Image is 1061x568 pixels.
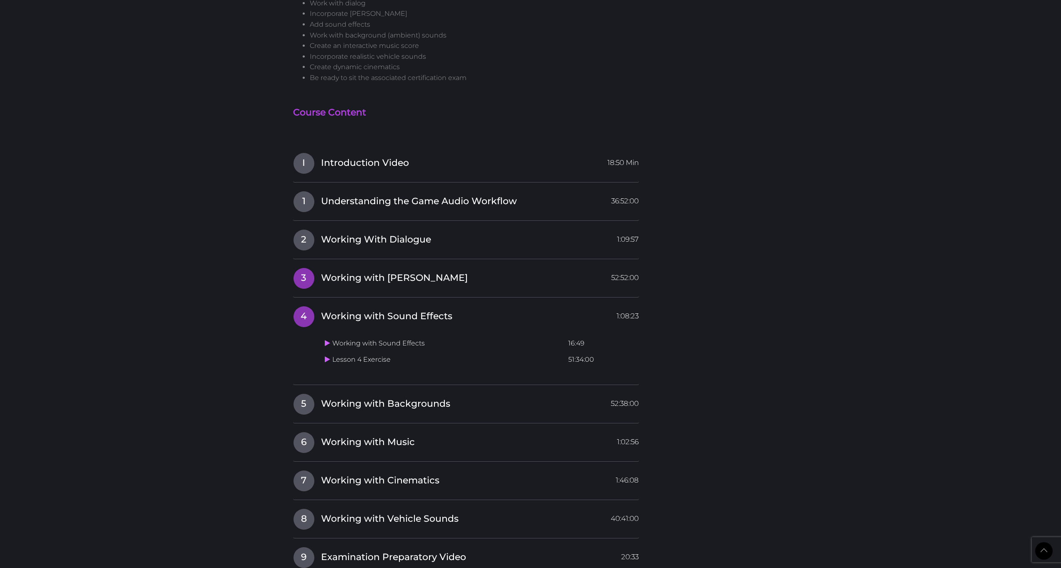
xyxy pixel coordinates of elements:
span: 1:08:23 [617,306,639,321]
a: 5Working with Backgrounds52:38:00 [293,393,640,411]
span: 6 [293,432,314,453]
span: 2 [293,230,314,250]
a: 4Working with Sound Effects1:08:23 [293,306,640,323]
span: 7 [293,470,314,491]
a: 3Working with [PERSON_NAME]52:52:00 [293,268,640,285]
a: 1Understanding the Game Audio Workflow36:52:00 [293,191,640,208]
a: 6Working with Music1:02:56 [293,432,640,449]
span: Working with Music [321,436,415,449]
span: I [293,153,314,174]
span: Introduction Video [321,157,409,170]
td: 16:49 [565,335,639,352]
span: Working with Vehicle Sounds [321,513,459,525]
span: Working With Dialogue [321,233,431,246]
a: IIntroduction Video18:50 Min [293,153,640,170]
span: 36:52:00 [611,191,639,206]
td: Lesson 4 Exercise [321,352,565,368]
span: 18:50 Min [607,153,639,168]
span: 5 [293,394,314,415]
span: Working with Sound Effects [321,310,452,323]
a: 9Examination Preparatory Video20:33 [293,547,640,564]
li: Be ready to sit the associated certification exam [310,73,647,83]
span: Working with Backgrounds [321,398,450,410]
span: Understanding the Game Audio Workflow [321,195,517,208]
a: 8Working with Vehicle Sounds40:41:00 [293,508,640,526]
li: Create an interactive music score [310,40,647,51]
span: 40:41:00 [611,509,639,524]
td: 51:34:00 [565,352,639,368]
a: 2Working With Dialogue1:09:57 [293,229,640,247]
a: Back to Top [1035,542,1053,560]
a: 7Working with Cinematics1:46:08 [293,470,640,488]
li: Incorporate [PERSON_NAME] [310,8,647,19]
span: 52:38:00 [611,394,639,409]
li: Add sound effects [310,19,647,30]
h4: Course Content [293,106,647,119]
span: 1 [293,191,314,212]
span: 20:33 [621,547,639,562]
span: 1:02:56 [617,432,639,447]
span: Examination Preparatory Video [321,551,466,564]
span: 3 [293,268,314,289]
span: 8 [293,509,314,530]
span: 9 [293,547,314,568]
span: Working with [PERSON_NAME] [321,272,468,285]
li: Work with background (ambient) sounds [310,30,647,41]
span: 1:09:57 [617,230,639,245]
span: Working with Cinematics [321,474,439,487]
li: Incorporate realistic vehicle sounds [310,51,647,62]
span: 1:46:08 [616,470,639,485]
span: 52:52:00 [611,268,639,283]
span: 4 [293,306,314,327]
td: Working with Sound Effects [321,335,565,352]
li: Create dynamic cinematics [310,62,647,73]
